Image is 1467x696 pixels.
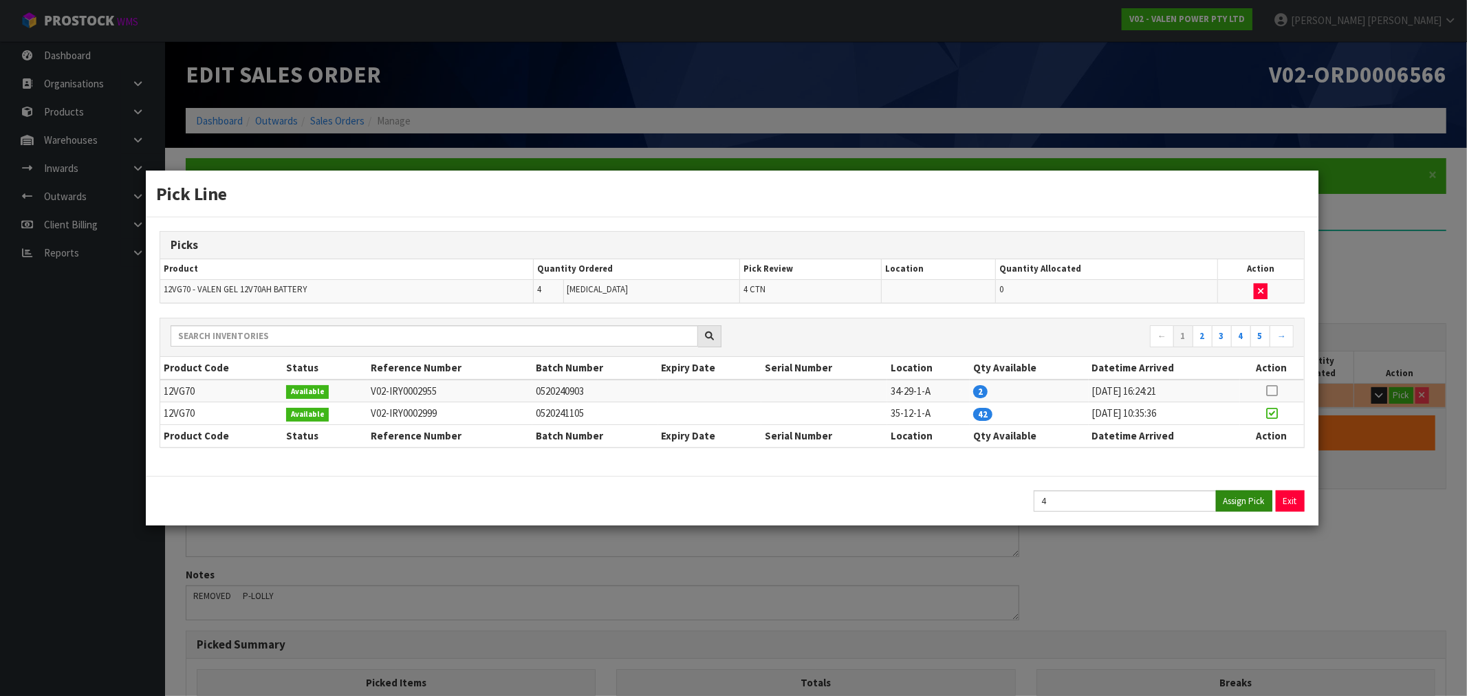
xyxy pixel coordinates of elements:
th: Reference Number [367,425,532,447]
th: Datetime Arrived [1089,425,1240,447]
th: Quantity Allocated [996,259,1218,279]
span: Available [286,385,329,399]
th: Quantity Ordered [533,259,739,279]
span: 4 [537,283,541,295]
th: Product Code [160,357,283,379]
td: 0520240903 [532,380,658,402]
th: Expiry Date [658,357,762,379]
span: 42 [973,408,992,421]
th: Qty Available [970,425,1089,447]
a: 3 [1212,325,1232,347]
th: Status [283,357,367,379]
td: 35-12-1-A [887,402,970,425]
td: V02-IRY0002999 [367,402,532,425]
th: Location [887,357,970,379]
th: Batch Number [532,425,658,447]
td: V02-IRY0002955 [367,380,532,402]
th: Pick Review [740,259,882,279]
nav: Page navigation [742,325,1293,349]
input: Search inventories [171,325,698,347]
th: Status [283,425,367,447]
th: Action [1240,425,1304,447]
a: 1 [1173,325,1193,347]
td: 12VG70 [160,402,283,425]
th: Serial Number [761,425,887,447]
td: 34-29-1-A [887,380,970,402]
a: 2 [1193,325,1213,347]
a: 4 [1231,325,1251,347]
th: Expiry Date [658,425,762,447]
td: 0520241105 [532,402,658,425]
span: 0 [999,283,1003,295]
th: Product [160,259,533,279]
span: [MEDICAL_DATA] [567,283,629,295]
h3: Pick Line [156,181,1307,206]
span: 4 CTN [743,283,765,295]
a: → [1270,325,1294,347]
th: Action [1240,357,1304,379]
th: Batch Number [532,357,658,379]
button: Exit [1276,490,1305,512]
th: Location [887,425,970,447]
h3: Picks [171,239,1293,252]
input: Quantity Picked [1034,490,1217,512]
th: Action [1217,259,1303,279]
td: [DATE] 10:35:36 [1089,402,1240,425]
th: Location [882,259,996,279]
a: ← [1150,325,1174,347]
th: Product Code [160,425,283,447]
th: Serial Number [761,357,887,379]
th: Qty Available [970,357,1089,379]
button: Assign Pick [1216,490,1272,512]
span: 2 [973,385,988,398]
a: 5 [1250,325,1270,347]
td: 12VG70 [160,380,283,402]
th: Reference Number [367,357,532,379]
th: Datetime Arrived [1089,357,1240,379]
td: [DATE] 16:24:21 [1089,380,1240,402]
span: 12VG70 - VALEN GEL 12V70AH BATTERY [164,283,307,295]
span: Available [286,408,329,422]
